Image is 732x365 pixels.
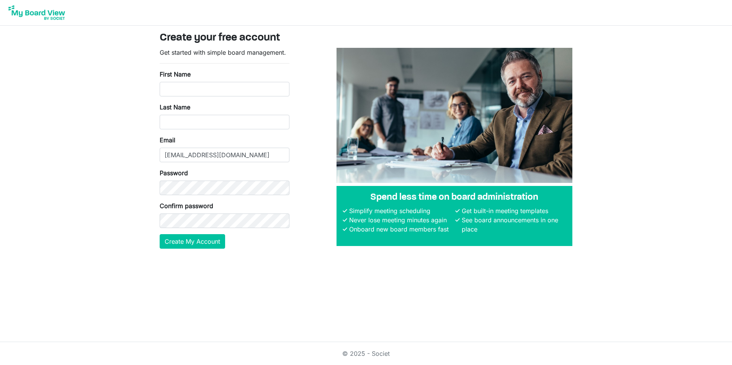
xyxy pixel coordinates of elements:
[160,201,213,210] label: Confirm password
[460,206,566,215] li: Get built-in meeting templates
[160,135,175,145] label: Email
[6,3,67,22] img: My Board View Logo
[160,49,286,56] span: Get started with simple board management.
[347,206,454,215] li: Simplify meeting scheduling
[460,215,566,234] li: See board announcements in one place
[160,70,191,79] label: First Name
[160,234,225,249] button: Create My Account
[160,168,188,178] label: Password
[347,215,454,225] li: Never lose meeting minutes again
[347,225,454,234] li: Onboard new board members fast
[337,48,572,183] img: A photograph of board members sitting at a table
[160,103,190,112] label: Last Name
[343,192,566,203] h4: Spend less time on board administration
[160,32,572,45] h3: Create your free account
[342,350,390,357] a: © 2025 - Societ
